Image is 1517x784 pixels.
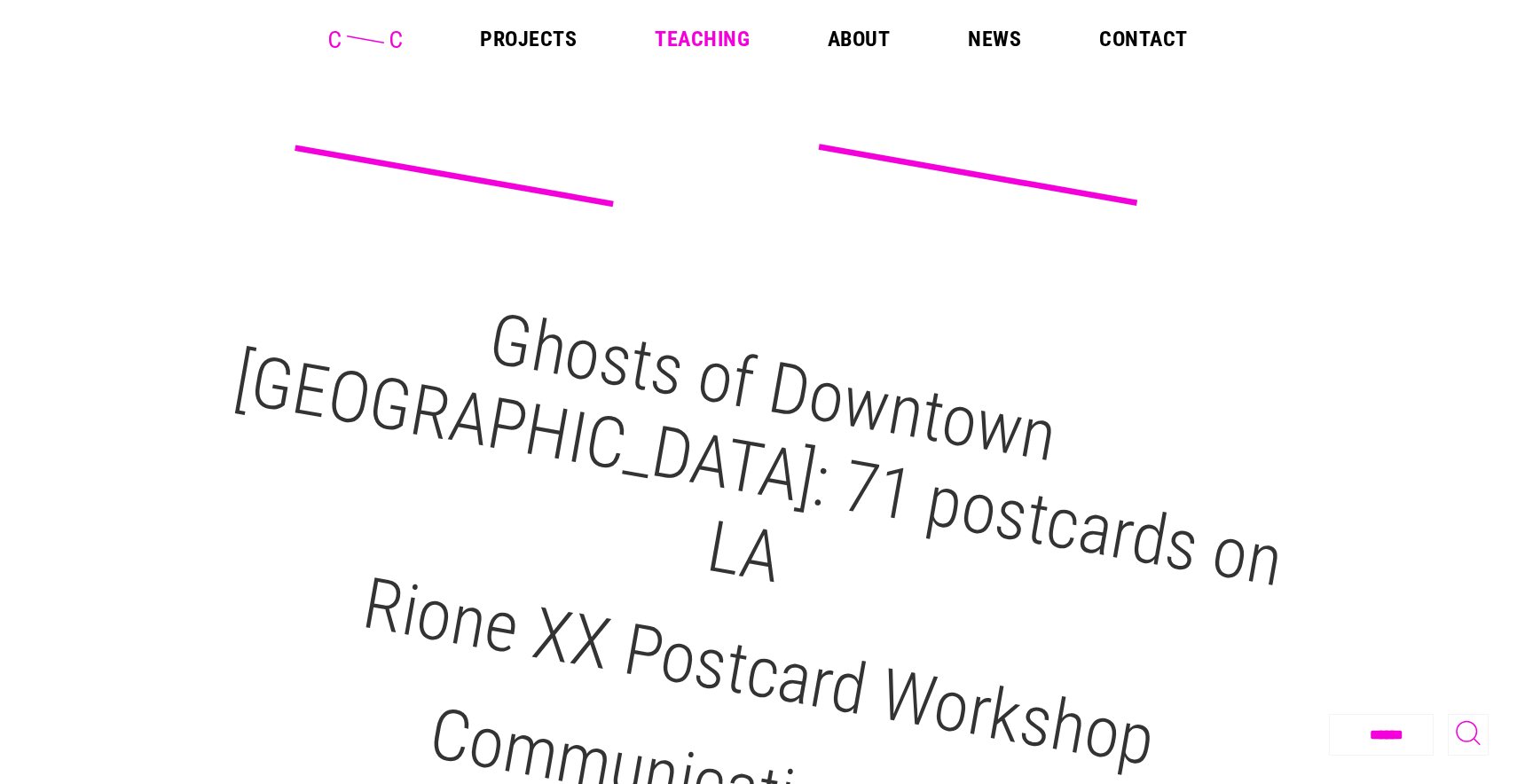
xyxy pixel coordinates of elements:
a: Projects [480,28,577,50]
a: Contact [1099,28,1187,50]
a: Ghosts of Downtown [GEOGRAPHIC_DATA]: 71 postcards on LA [228,297,1288,603]
button: Toggle Search [1448,714,1489,756]
a: Rione XX Postcard Workshop [357,561,1160,782]
a: About [828,28,890,50]
a: News [968,28,1021,50]
nav: Main Menu [480,28,1187,50]
a: Teaching [655,28,750,50]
